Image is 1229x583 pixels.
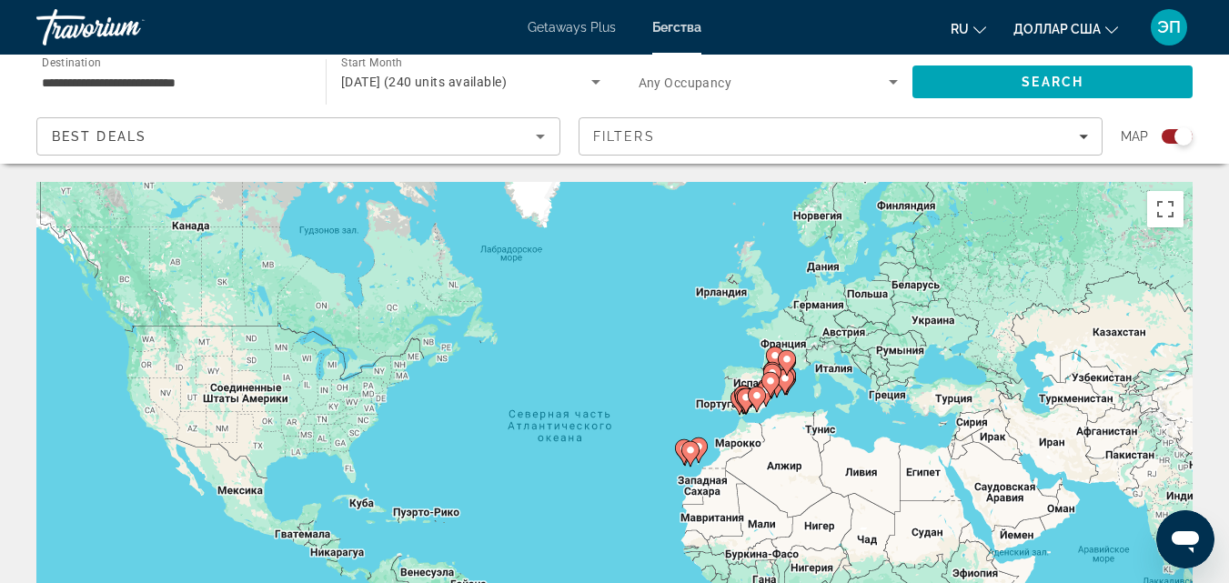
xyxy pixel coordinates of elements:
font: ЭП [1157,17,1181,36]
button: Изменить язык [951,15,986,42]
input: Select destination [42,72,302,94]
button: Search [912,65,1193,98]
font: доллар США [1013,22,1101,36]
font: ru [951,22,969,36]
iframe: Кнопка запуска окна обмена сообщениями [1156,510,1214,568]
a: Бегства [652,20,701,35]
span: [DATE] (240 units available) [341,75,507,89]
button: Изменить валюту [1013,15,1118,42]
span: Any Occupancy [639,75,732,90]
button: Меню пользователя [1145,8,1193,46]
span: Map [1121,124,1148,149]
button: Включить полноэкранный режим [1147,191,1184,227]
span: Filters [593,129,655,144]
a: Getaways Plus [528,20,616,35]
span: Start Month [341,56,402,69]
span: Search [1022,75,1083,89]
span: Destination [42,55,101,68]
button: Filters [579,117,1103,156]
a: Травориум [36,4,218,51]
mat-select: Sort by [52,126,545,147]
span: Best Deals [52,129,146,144]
